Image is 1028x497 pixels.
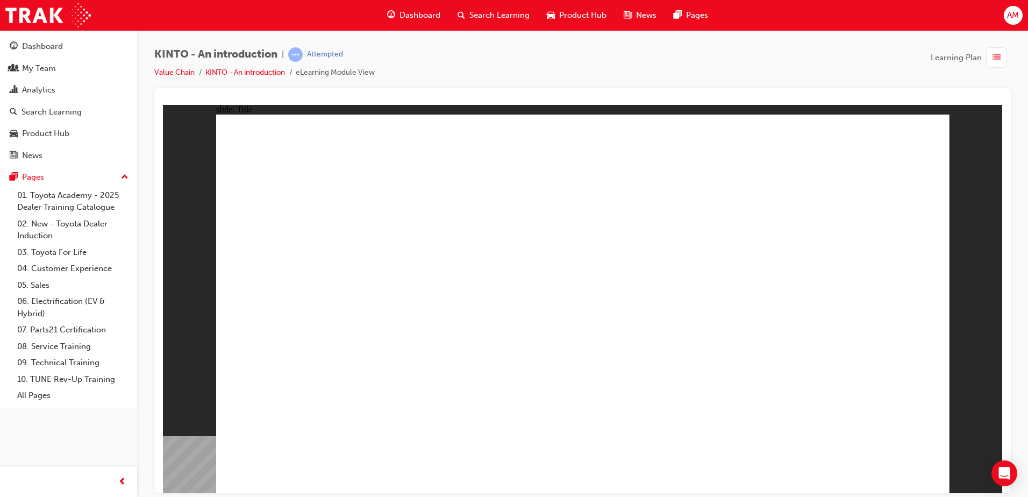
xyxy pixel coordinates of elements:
a: 06. Electrification (EV & Hybrid) [13,293,133,322]
div: Analytics [22,84,55,96]
a: All Pages [13,387,133,404]
a: 10. TUNE Rev-Up Training [13,371,133,388]
span: news-icon [624,9,632,22]
a: 04. Customer Experience [13,260,133,277]
span: news-icon [10,151,18,161]
button: AM [1004,6,1023,25]
div: Dashboard [22,40,63,53]
a: guage-iconDashboard [379,4,449,26]
a: Analytics [4,80,133,100]
button: Learning Plan [931,47,1011,68]
span: learningRecordVerb_ATTEMPT-icon [288,47,303,62]
a: News [4,146,133,166]
span: chart-icon [10,86,18,95]
button: Pages [4,167,133,187]
span: search-icon [458,9,465,22]
div: Search Learning [22,106,82,118]
div: Open Intercom Messenger [991,460,1017,486]
a: Dashboard [4,37,133,56]
a: Product Hub [4,124,133,144]
span: Pages [686,9,708,22]
div: My Team [22,62,56,75]
a: 02. New - Toyota Dealer Induction [13,216,133,244]
span: car-icon [547,9,555,22]
img: Trak [5,3,91,27]
a: Value Chain [154,68,195,77]
a: My Team [4,59,133,79]
span: people-icon [10,64,18,74]
span: Product Hub [559,9,606,22]
span: list-icon [993,51,1001,65]
span: guage-icon [10,42,18,52]
span: pages-icon [10,173,18,182]
a: 07. Parts21 Certification [13,322,133,338]
span: up-icon [121,171,128,184]
span: prev-icon [118,475,126,489]
span: | [282,48,284,61]
div: Attempted [307,49,343,60]
a: 01. Toyota Academy - 2025 Dealer Training Catalogue [13,187,133,216]
span: KINTO - An introduction [154,48,277,61]
span: pages-icon [674,9,682,22]
a: 05. Sales [13,277,133,294]
span: guage-icon [387,9,395,22]
a: car-iconProduct Hub [538,4,615,26]
a: news-iconNews [615,4,665,26]
span: car-icon [10,129,18,139]
li: eLearning Module View [296,67,375,79]
button: DashboardMy TeamAnalyticsSearch LearningProduct HubNews [4,34,133,167]
div: Product Hub [22,127,69,140]
div: News [22,150,42,162]
span: Search Learning [469,9,530,22]
a: KINTO - An introduction [205,68,285,77]
a: 08. Service Training [13,338,133,355]
span: AM [1007,9,1019,22]
a: search-iconSearch Learning [449,4,538,26]
span: Dashboard [399,9,440,22]
a: Search Learning [4,102,133,122]
span: News [636,9,656,22]
div: Pages [22,171,44,183]
span: search-icon [10,108,17,117]
a: 09. Technical Training [13,354,133,371]
span: Learning Plan [931,52,982,64]
a: 03. Toyota For Life [13,244,133,261]
a: pages-iconPages [665,4,717,26]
